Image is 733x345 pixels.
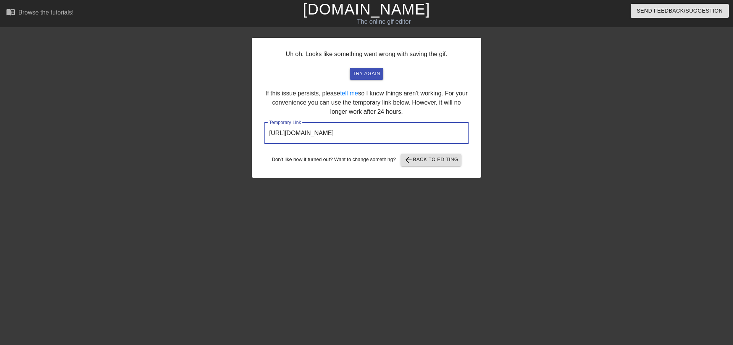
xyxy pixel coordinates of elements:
[264,123,469,144] input: bare
[637,6,723,16] span: Send Feedback/Suggestion
[6,7,15,16] span: menu_book
[252,38,481,178] div: Uh oh. Looks like something went wrong with saving the gif. If this issue persists, please so I k...
[631,4,729,18] button: Send Feedback/Suggestion
[404,155,413,164] span: arrow_back
[6,7,74,19] a: Browse the tutorials!
[248,17,520,26] div: The online gif editor
[264,154,469,166] div: Don't like how it turned out? Want to change something?
[404,155,459,164] span: Back to Editing
[350,68,383,80] button: try again
[303,1,430,18] a: [DOMAIN_NAME]
[401,154,462,166] button: Back to Editing
[353,69,380,78] span: try again
[340,90,358,97] a: tell me
[18,9,74,16] div: Browse the tutorials!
